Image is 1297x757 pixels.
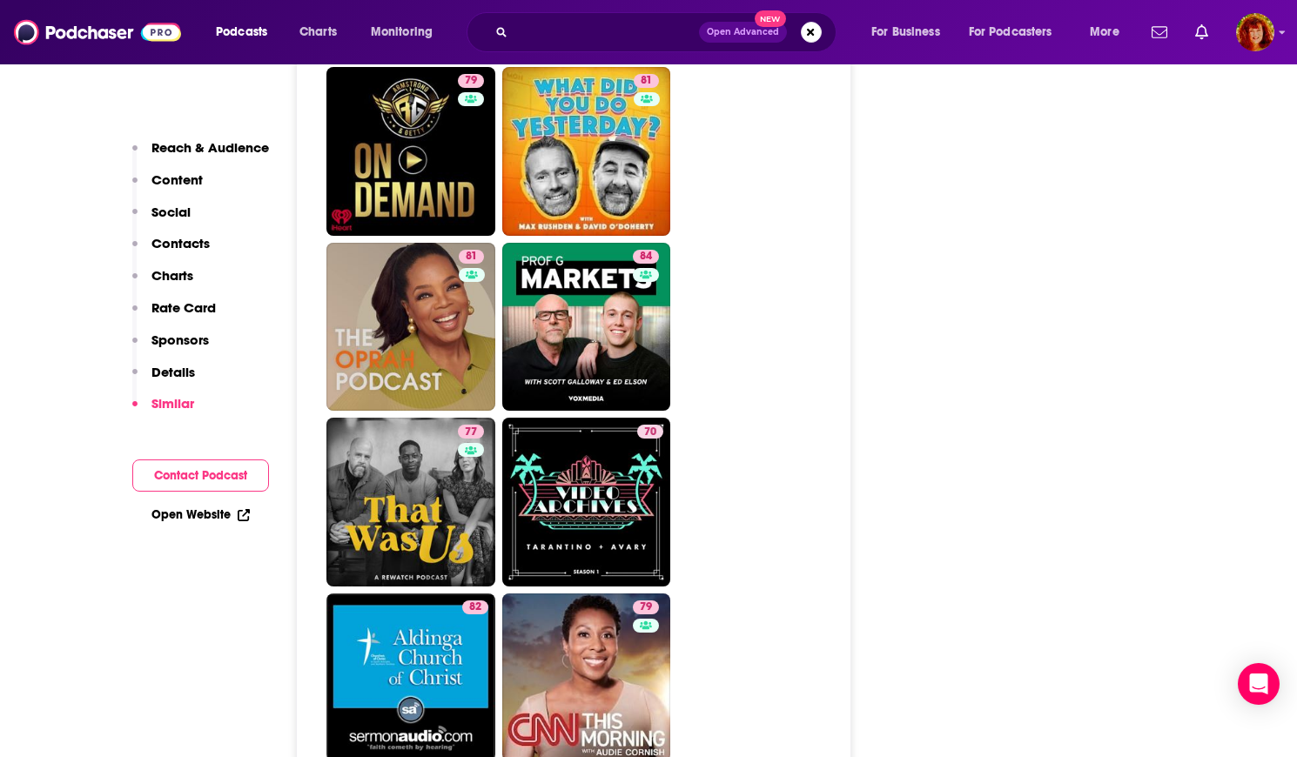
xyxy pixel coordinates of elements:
a: 84 [633,250,659,264]
button: Similar [132,395,194,427]
button: open menu [1078,18,1141,46]
button: Open AdvancedNew [699,22,787,43]
img: Podchaser - Follow, Share and Rate Podcasts [14,16,181,49]
input: Search podcasts, credits, & more... [514,18,699,46]
button: Contact Podcast [132,459,269,492]
div: Open Intercom Messenger [1238,663,1280,705]
span: 82 [469,599,481,616]
a: Open Website [151,507,250,522]
span: New [755,10,786,27]
button: open menu [958,18,1078,46]
span: 79 [465,72,477,90]
p: Sponsors [151,332,209,348]
img: User Profile [1236,13,1274,51]
span: 70 [644,424,656,441]
p: Details [151,364,195,380]
a: 77 [326,418,495,586]
button: open menu [859,18,962,46]
p: Social [151,204,191,220]
a: 77 [458,425,484,439]
a: Charts [288,18,347,46]
a: 79 [326,67,495,236]
span: Charts [299,20,337,44]
button: Contacts [132,235,210,267]
div: Search podcasts, credits, & more... [483,12,853,52]
p: Rate Card [151,299,216,316]
a: 79 [633,600,659,614]
button: Rate Card [132,299,216,332]
span: For Business [871,20,940,44]
p: Contacts [151,235,210,251]
a: 81 [326,243,495,412]
a: 81 [459,250,484,264]
span: 77 [465,424,477,441]
span: Open Advanced [707,28,779,37]
a: 79 [458,74,484,88]
button: Social [132,204,191,236]
span: Logged in as rpalermo [1236,13,1274,51]
span: 81 [466,248,477,265]
p: Charts [151,267,193,284]
button: Reach & Audience [132,139,269,171]
a: Show notifications dropdown [1188,17,1215,47]
span: 79 [640,599,652,616]
a: 82 [462,600,488,614]
span: Monitoring [371,20,433,44]
button: open menu [359,18,455,46]
a: Show notifications dropdown [1145,17,1174,47]
a: 70 [502,418,671,586]
span: More [1090,20,1119,44]
button: Content [132,171,203,204]
p: Content [151,171,203,188]
a: 81 [634,74,659,88]
span: 84 [640,248,652,265]
span: 81 [641,72,652,90]
span: Podcasts [216,20,267,44]
button: Details [132,364,195,396]
a: 81 [502,67,671,236]
p: Reach & Audience [151,139,269,156]
a: 70 [637,425,663,439]
a: 84 [502,243,671,412]
button: Sponsors [132,332,209,364]
button: Charts [132,267,193,299]
span: For Podcasters [969,20,1052,44]
button: Show profile menu [1236,13,1274,51]
button: open menu [204,18,290,46]
p: Similar [151,395,194,412]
